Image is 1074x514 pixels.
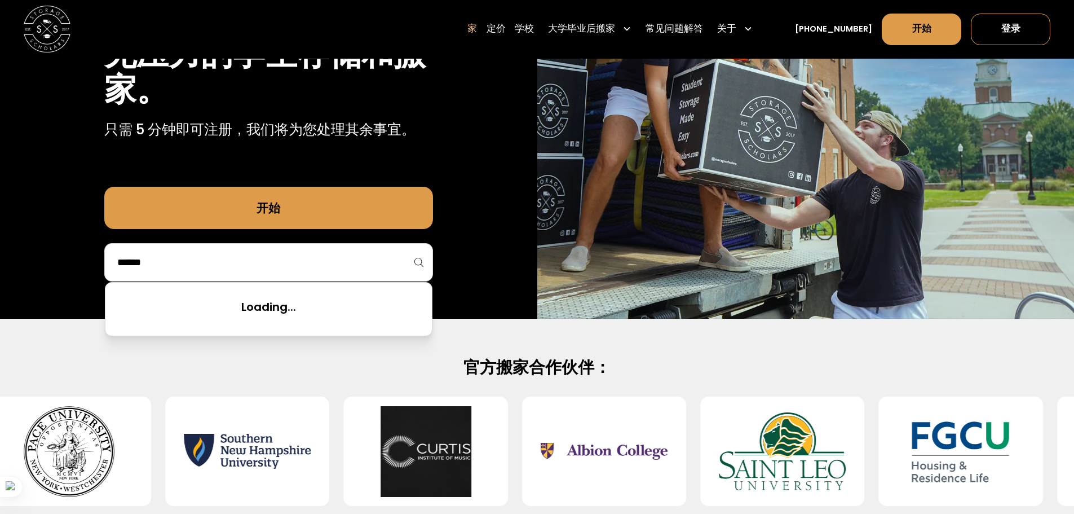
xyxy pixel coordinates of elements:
a: 学校 [515,13,534,46]
img: 佩斯大学-普莱森特维尔 [6,406,132,497]
img: 阿尔比恩学院 [541,406,668,497]
font: 无压力的学生存储和搬家。 [104,31,426,112]
a: 登录 [971,14,1050,45]
div: 关于 [713,13,758,46]
font: 学校 [515,23,534,36]
a: 常见问题解答 [646,13,703,46]
img: 存储学者主徽标 [24,6,70,52]
a: 开始 [104,187,433,229]
a: 定价 [487,13,506,46]
font: 登录 [1001,23,1020,36]
font: 常见问题解答 [646,23,703,36]
img: 圣利奥大学 [719,406,846,497]
font: 开始 [912,23,931,36]
font: 只需 5 分钟即可注册，我们将为您处理其余事宜。 [104,120,416,139]
a: 家 [467,13,477,46]
img: 柯蒂斯音乐学院 [363,406,489,497]
font: 关于 [717,23,736,36]
font: 定价 [487,23,506,36]
img: 南新罕布什尔大学 [184,406,311,497]
font: 开始 [257,200,280,216]
font: 大学毕业后搬家 [548,23,615,36]
img: 佛罗里达湾岸大学 [898,406,1024,497]
font: [PHONE_NUMBER] [795,23,872,34]
a: 开始 [882,14,961,45]
font: 官方搬家合作伙伴： [463,355,611,379]
a: [PHONE_NUMBER] [795,23,872,36]
div: 大学毕业后搬家 [543,13,637,46]
font: 家 [467,23,477,36]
